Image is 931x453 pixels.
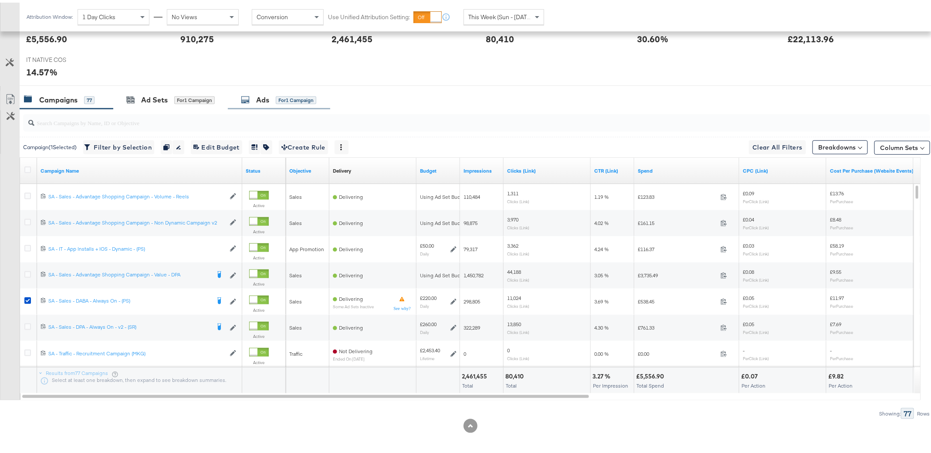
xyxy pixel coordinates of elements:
div: SA - Sales - Advantage Shopping Campaign - Volume - Reels [48,191,225,198]
span: Traffic [289,348,302,354]
span: £13.76 [830,187,844,194]
sub: Per Click (Link) [743,196,769,201]
a: SA - Sales - DABA - Always On - (PS) [48,295,210,303]
div: 2,461,455 [332,30,372,43]
button: Edit Budget [191,138,242,152]
span: Delivering [339,293,363,300]
sub: Per Purchase [830,196,853,201]
span: Delivering [339,191,363,198]
span: £11.97 [830,292,844,299]
span: 11,024 [507,292,521,299]
div: Using Ad Set Budget [420,191,468,198]
span: £538.45 [638,296,717,302]
div: 30.60% [637,30,668,43]
sub: Per Purchase [830,353,853,358]
span: £3,735.49 [638,269,717,276]
span: 0 [507,344,510,351]
div: for 1 Campaign [276,94,316,102]
span: £0.00 [638,348,717,354]
div: 2,461,455 [462,370,490,378]
span: 13,850 [507,318,521,325]
sub: Daily [420,301,429,306]
span: 3.05 % [594,269,609,276]
div: £5,556.90 [26,30,67,43]
label: Active [249,226,269,232]
button: Breakdowns [813,138,868,152]
a: SA - IT - App Installs + IOS - Dynamic - (PS) [48,243,225,250]
div: SA - Sales - Advantage Shopping Campaign - Non Dynamic Campaign v2 [48,217,225,224]
div: 80,410 [505,370,526,378]
div: SA - Traffic - Recruitment Campaign (MKG) [48,347,225,354]
div: SA - Sales - DPA - Always On - v2 - (SR) [48,321,210,328]
a: The total amount spent to date. [638,165,736,172]
sub: Per Purchase [830,327,853,332]
div: 77 [84,94,95,102]
span: £0.04 [743,214,754,220]
span: Sales [289,296,302,302]
sub: Daily [420,249,429,254]
span: 1,311 [507,187,518,194]
a: Shows the current state of your Ad Campaign. [246,165,282,172]
sub: Clicks (Link) [507,353,529,358]
a: The number of clicks on links appearing on your ad or Page that direct people to your sites off F... [507,165,587,172]
div: 3.27 % [592,370,613,378]
span: Not Delivering [339,345,372,352]
span: Filter by Selection [86,140,152,150]
span: Per Action [741,380,765,386]
span: - [743,344,745,351]
div: Campaign ( 1 Selected) [23,141,77,149]
span: - [830,344,832,351]
span: £0.05 [743,292,754,299]
span: Sales [289,322,302,328]
span: 3,362 [507,240,518,246]
span: £0.03 [743,240,754,246]
span: 4.30 % [594,322,609,328]
span: 110,484 [464,191,480,198]
div: 14.57% [26,63,58,76]
span: 3.69 % [594,296,609,302]
div: Showing: [879,408,901,414]
span: This Week (Sun - [DATE]) [468,10,534,18]
a: SA - Sales - Advantage Shopping Campaign - Volume - Reels [48,191,225,198]
span: £9.55 [830,266,841,272]
a: The average cost for each link click you've received from your ad. [743,165,823,172]
div: Using Ad Set Budget [420,269,468,276]
label: Active [249,279,269,284]
sub: Lifetime [420,353,434,358]
span: Delivering [339,322,363,328]
sub: Per Click (Link) [743,275,769,280]
span: Total [506,380,517,386]
span: Sales [289,191,302,198]
div: £2,453.40 [420,344,440,351]
span: App Promotion [289,243,324,250]
button: Create Rule [279,138,328,152]
span: Delivering [339,269,363,276]
a: Your campaign name. [41,165,239,172]
div: Ads [256,92,269,102]
label: Active [249,200,269,206]
label: Active [249,331,269,337]
div: £220.00 [420,292,437,299]
button: Filter by Selection [83,138,154,152]
div: £22,113.96 [788,30,834,43]
div: Ad Sets [141,92,168,102]
span: 0.00 % [594,348,609,354]
span: Total Spend [636,380,664,386]
div: £9.82 [828,370,846,378]
span: 44,188 [507,266,521,272]
span: No Views [172,10,197,18]
div: SA - Sales - Advantage Shopping Campaign - Value - DPA [48,269,210,276]
sub: Clicks (Link) [507,327,529,332]
span: 322,289 [464,322,480,328]
input: Search Campaigns by Name, ID or Objective [34,108,846,125]
span: 298,805 [464,296,480,302]
span: Clear All Filters [752,140,802,150]
a: SA - Sales - Advantage Shopping Campaign - Non Dynamic Campaign v2 [48,217,225,224]
sub: Per Purchase [830,222,853,228]
button: Column Sets [874,138,930,152]
span: Delivering [339,217,363,224]
span: 3,970 [507,214,518,220]
div: SA - Sales - DABA - Always On - (PS) [48,295,210,302]
sub: Per Purchase [830,275,853,280]
sub: Clicks (Link) [507,275,529,280]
